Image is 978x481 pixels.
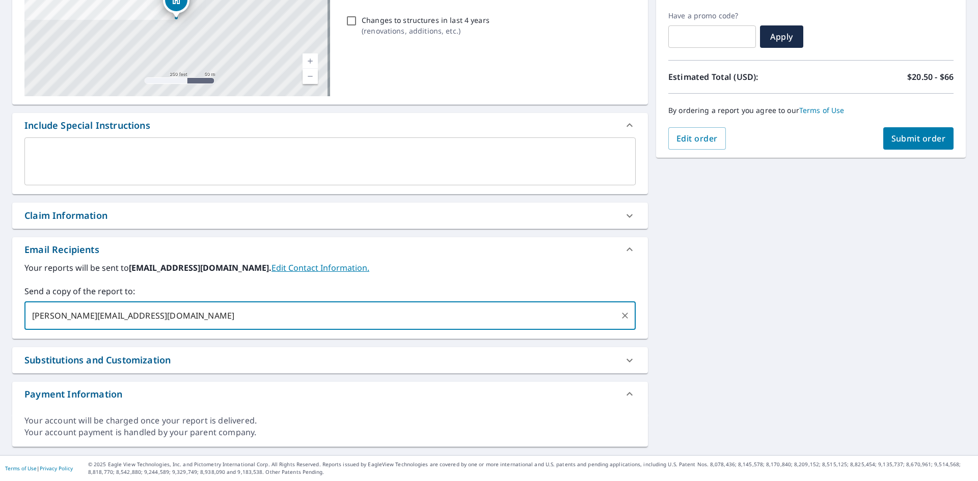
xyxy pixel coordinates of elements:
p: Changes to structures in last 4 years [362,15,490,25]
div: Your account payment is handled by your parent company. [24,427,636,438]
div: Email Recipients [12,237,648,262]
button: Submit order [883,127,954,150]
label: Your reports will be sent to [24,262,636,274]
div: Substitutions and Customization [24,353,171,367]
div: Include Special Instructions [24,119,150,132]
p: Estimated Total (USD): [668,71,811,83]
p: $20.50 - $66 [907,71,954,83]
b: [EMAIL_ADDRESS][DOMAIN_NAME]. [129,262,271,273]
a: Terms of Use [5,465,37,472]
span: Edit order [676,133,718,144]
a: EditContactInfo [271,262,369,273]
div: Include Special Instructions [12,113,648,137]
button: Edit order [668,127,726,150]
a: Current Level 17, Zoom Out [303,69,318,84]
div: Your account will be charged once your report is delivered. [24,415,636,427]
div: Substitutions and Customization [12,347,648,373]
label: Have a promo code? [668,11,756,20]
span: Submit order [891,133,946,144]
div: Payment Information [12,382,648,406]
p: © 2025 Eagle View Technologies, Inc. and Pictometry International Corp. All Rights Reserved. Repo... [88,461,973,476]
p: | [5,465,73,471]
label: Send a copy of the report to: [24,285,636,297]
a: Privacy Policy [40,465,73,472]
p: By ordering a report you agree to our [668,106,954,115]
span: Apply [768,31,795,42]
button: Clear [618,308,632,323]
button: Apply [760,25,803,48]
a: Terms of Use [799,105,845,115]
div: Claim Information [24,209,107,222]
div: Claim Information [12,203,648,229]
a: Current Level 17, Zoom In [303,53,318,69]
p: ( renovations, additions, etc. ) [362,25,490,36]
div: Payment Information [24,387,122,401]
div: Email Recipients [24,243,99,257]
